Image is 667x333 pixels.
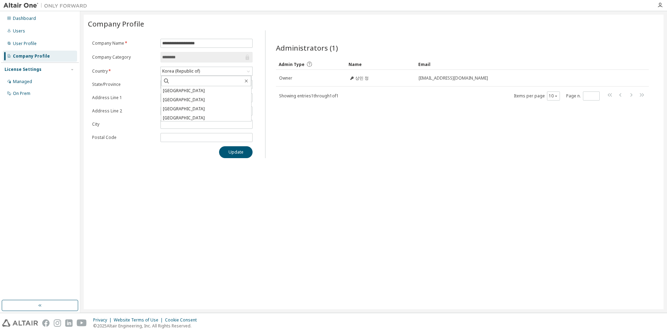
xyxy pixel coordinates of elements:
[161,95,251,104] li: [GEOGRAPHIC_DATA]
[13,16,36,21] div: Dashboard
[165,317,201,323] div: Cookie Consent
[65,319,73,327] img: linkedin.svg
[279,61,305,67] span: Admin Type
[276,43,338,53] span: Administrators (1)
[566,91,600,101] span: Page n.
[93,323,201,329] p: © 2025 Altair Engineering, Inc. All Rights Reserved.
[161,113,251,123] li: [GEOGRAPHIC_DATA]
[514,91,560,101] span: Items per page
[13,53,50,59] div: Company Profile
[161,86,251,95] li: [GEOGRAPHIC_DATA]
[92,108,156,114] label: Address Line 2
[13,91,30,96] div: On Prem
[88,19,144,29] span: Company Profile
[13,41,37,46] div: User Profile
[161,104,251,113] li: [GEOGRAPHIC_DATA]
[77,319,87,327] img: youtube.svg
[54,319,61,327] img: instagram.svg
[13,28,25,34] div: Users
[161,67,201,75] div: Korea (Republic of)
[92,95,156,101] label: Address Line 1
[2,319,38,327] img: altair_logo.svg
[5,67,42,72] div: License Settings
[3,2,91,9] img: Altair One
[93,317,114,323] div: Privacy
[92,82,156,87] label: State/Province
[161,67,252,75] div: Korea (Republic of)
[349,59,413,70] div: Name
[219,146,253,158] button: Update
[92,135,156,140] label: Postal Code
[355,75,369,81] span: 상민 정
[419,75,488,81] span: [EMAIL_ADDRESS][DOMAIN_NAME]
[42,319,50,327] img: facebook.svg
[92,54,156,60] label: Company Category
[92,121,156,127] label: City
[549,93,558,99] button: 10
[418,59,629,70] div: Email
[92,68,156,74] label: Country
[279,75,292,81] span: Owner
[279,93,339,99] span: Showing entries 1 through 1 of 1
[13,79,32,84] div: Managed
[92,40,156,46] label: Company Name
[114,317,165,323] div: Website Terms of Use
